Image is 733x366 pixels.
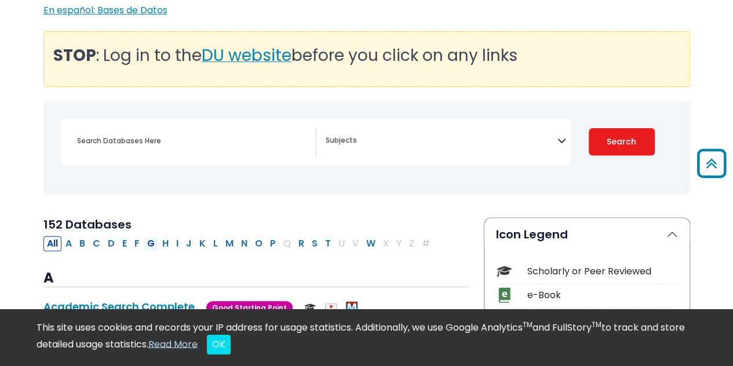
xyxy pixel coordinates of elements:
[592,320,601,329] sup: TM
[43,236,61,251] button: All
[497,263,512,279] img: Icon Scholarly or Peer Reviewed
[326,137,557,146] textarea: Search
[148,337,198,350] a: Read More
[89,236,104,251] button: Filter Results C
[202,44,291,67] span: DU website
[210,236,221,251] button: Filter Results L
[144,236,158,251] button: Filter Results G
[196,236,209,251] button: Filter Results K
[497,287,512,303] img: Icon e-Book
[43,236,435,249] div: Alpha-list to filter by first letter of database name
[119,236,130,251] button: Filter Results E
[267,236,279,251] button: Filter Results P
[363,236,379,251] button: Filter Results W
[43,299,195,314] a: Academic Search Complete
[104,236,118,251] button: Filter Results D
[484,218,690,251] button: Icon Legend
[325,302,337,313] img: Audio & Video
[308,236,321,251] button: Filter Results S
[304,302,316,313] img: Scholarly or Peer Reviewed
[207,335,231,354] button: Close
[589,128,655,155] button: Submit for Search Results
[131,236,143,251] button: Filter Results F
[37,321,697,354] div: This site uses cookies and records your IP address for usage statistics. Additionally, we use Goo...
[43,270,470,287] h3: A
[523,320,533,329] sup: TM
[693,154,730,173] a: Back to Top
[159,236,172,251] button: Filter Results H
[53,44,96,67] strong: STOP
[173,236,182,251] button: Filter Results I
[295,236,308,251] button: Filter Results R
[202,52,291,64] a: DU website
[76,236,89,251] button: Filter Results B
[62,236,75,251] button: Filter Results A
[43,101,690,194] nav: Search filters
[346,302,358,313] img: MeL (Michigan electronic Library)
[291,44,517,67] span: before you click on any links
[206,301,293,314] span: Good Starting Point
[43,216,132,233] span: 152 Databases
[183,236,195,251] button: Filter Results J
[53,44,202,67] span: : Log in to the
[43,3,167,17] a: En español: Bases de Datos
[527,264,678,278] div: Scholarly or Peer Reviewed
[251,236,266,251] button: Filter Results O
[322,236,334,251] button: Filter Results T
[70,132,315,149] input: Search database by title or keyword
[222,236,237,251] button: Filter Results M
[238,236,251,251] button: Filter Results N
[527,288,678,302] div: e-Book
